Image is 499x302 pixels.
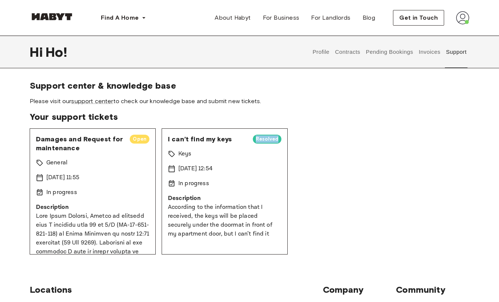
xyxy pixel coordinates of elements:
span: Please visit our to check our knowledge base and submit new tickets. [30,97,469,105]
div: user profile tabs [310,36,469,68]
p: Description [168,194,281,203]
p: General [46,158,67,167]
span: Company [323,284,396,295]
span: Blog [363,13,376,22]
a: For Landlords [305,10,356,25]
p: [DATE] 12:54 [178,164,212,173]
span: I can’t find my keys [168,135,247,144]
span: Get in Touch [399,13,438,22]
p: Description [36,203,149,212]
span: Ho ! [46,44,67,60]
span: Community [396,284,469,295]
button: Contracts [334,36,361,68]
button: Get in Touch [393,10,444,26]
a: Blog [357,10,381,25]
img: Habyt [30,13,74,20]
span: Damages and Request for maintenance [36,135,124,152]
p: Keys [178,150,192,158]
p: In progress [178,179,209,188]
span: For Landlords [311,13,350,22]
button: Profile [312,36,331,68]
p: [DATE] 11:55 [46,173,79,182]
span: Support center & knowledge base [30,80,469,91]
span: Find A Home [101,13,139,22]
span: Resolved [253,135,281,143]
span: Your support tickets [30,111,469,122]
button: Support [445,36,467,68]
button: Invoices [418,36,441,68]
span: For Business [263,13,300,22]
p: In progress [46,188,77,197]
a: About Habyt [209,10,257,25]
a: support center [71,98,113,105]
span: Open [130,135,149,143]
button: Find A Home [95,10,152,25]
p: According to the information that I received, the keys will be placed securely under the doormat ... [168,203,281,239]
button: Pending Bookings [365,36,414,68]
span: Locations [30,284,323,295]
a: For Business [257,10,305,25]
span: About Habyt [215,13,251,22]
img: avatar [456,11,469,24]
span: Hi [30,44,46,60]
